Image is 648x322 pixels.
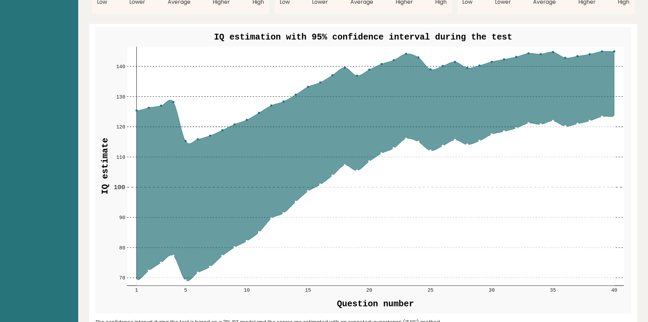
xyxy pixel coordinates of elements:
[184,288,187,293] text: 5
[116,64,125,70] text: 140
[611,288,617,293] text: 40
[244,288,250,293] text: 10
[135,288,138,293] text: 1
[550,288,556,293] text: 35
[305,288,311,293] text: 15
[119,276,125,281] text: 70
[100,138,110,194] text: IQ estimate
[489,288,495,293] text: 30
[119,215,125,220] text: 90
[366,288,372,293] text: 20
[337,299,414,309] text: Question number
[214,32,512,42] text: IQ estimation with 95% confidence interval during the test
[114,184,125,191] text: 100
[428,288,434,293] text: 25
[116,155,125,160] text: 110
[116,94,125,100] text: 130
[116,124,125,130] text: 120
[119,245,125,251] text: 80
